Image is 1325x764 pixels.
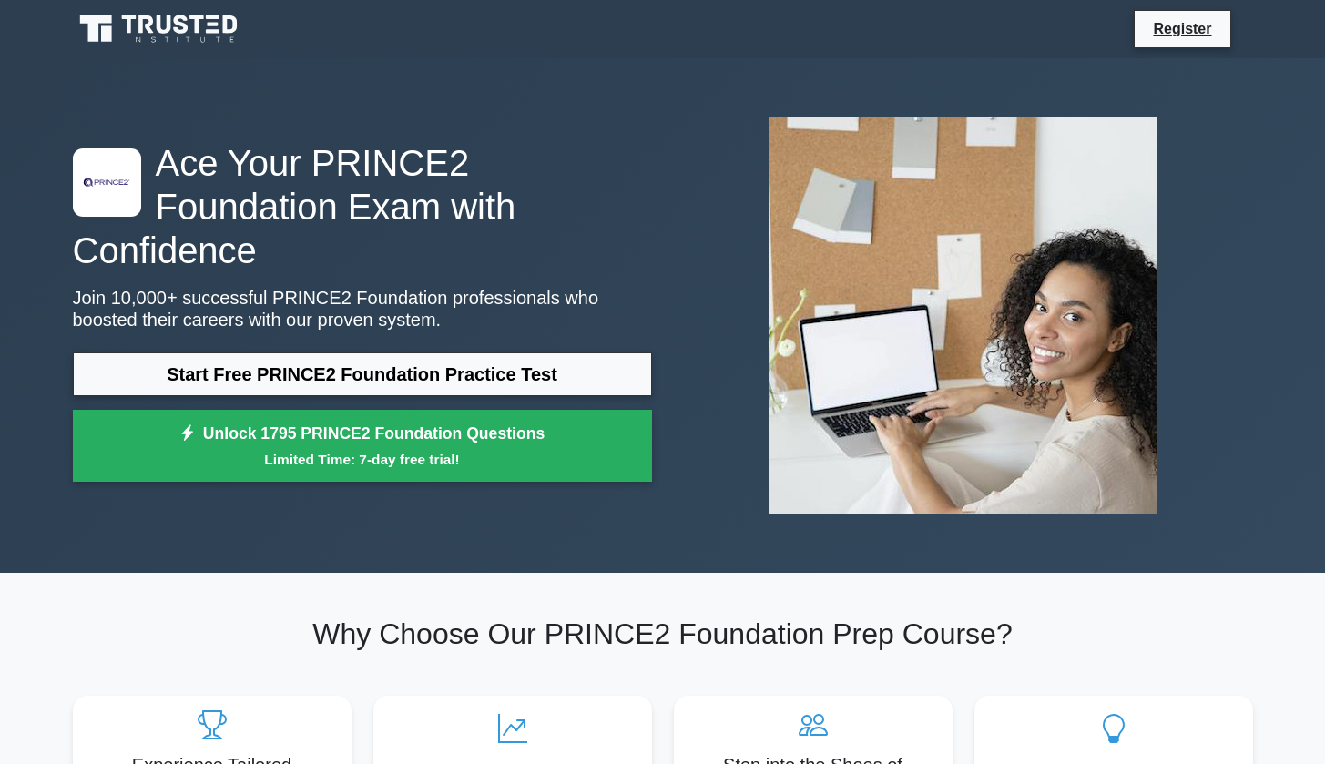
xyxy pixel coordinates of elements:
a: Unlock 1795 PRINCE2 Foundation QuestionsLimited Time: 7-day free trial! [73,410,652,483]
a: Register [1142,17,1222,40]
h2: Why Choose Our PRINCE2 Foundation Prep Course? [73,616,1253,651]
small: Limited Time: 7-day free trial! [96,449,629,470]
h1: Ace Your PRINCE2 Foundation Exam with Confidence [73,141,652,272]
a: Start Free PRINCE2 Foundation Practice Test [73,352,652,396]
p: Join 10,000+ successful PRINCE2 Foundation professionals who boosted their careers with our prove... [73,287,652,331]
